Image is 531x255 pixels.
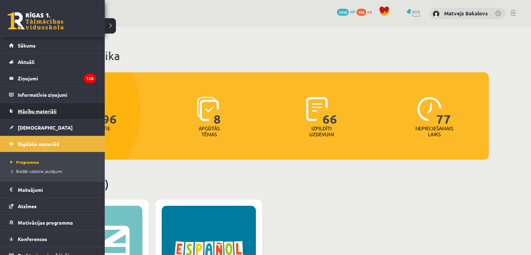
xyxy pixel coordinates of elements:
[18,182,96,198] legend: Maksājumi
[18,219,73,226] span: Motivācijas programma
[415,125,453,137] p: Nepieciešamais laiks
[18,59,35,65] span: Aktuāli
[356,9,366,16] span: 796
[337,9,355,14] a: 1516 mP
[18,141,59,147] span: Digitālie materiāli
[350,9,355,14] span: mP
[9,87,96,103] a: Informatīvie ziņojumi
[306,97,328,121] img: icon-completed-tasks-ad58ae20a441b2904462921112bc710f1caf180af7a3daa7317a5a94f2d26646.svg
[9,214,96,231] a: Motivācijas programma
[323,97,337,125] span: 66
[9,136,96,152] a: Digitālie materiāli
[197,97,219,121] img: icon-learned-topics-4a711ccc23c960034f471b6e78daf4a3bad4a20eaf4de84257b87e66633f6470.svg
[9,231,96,247] a: Konferences
[417,97,442,121] img: icon-clock-7be60019b62300814b6bd22b8e044499b485619524d84068768e800edab66f18.svg
[9,159,39,165] span: Programma
[436,97,451,125] span: 77
[214,97,221,125] span: 8
[337,9,349,16] span: 1516
[9,119,96,136] a: [DEMOGRAPHIC_DATA]
[18,124,73,131] span: [DEMOGRAPHIC_DATA]
[9,54,96,70] a: Aktuāli
[42,49,489,63] h1: Mana statistika
[196,125,223,137] p: Apgūtās tēmas
[18,70,96,86] legend: Ziņojumi
[308,125,335,137] p: Izpildīti uzdevumi
[356,9,375,14] a: 796 xp
[95,97,117,125] span: 796
[367,9,372,14] span: xp
[18,108,57,114] span: Mācību materiāli
[84,74,96,83] i: 128
[18,42,36,49] span: Sākums
[9,70,96,86] a: Ziņojumi128
[8,12,64,30] a: Rīgas 1. Tālmācības vidusskola
[9,168,62,174] span: Biežāk uzdotie jautājumi
[42,177,489,191] h2: Pieejamie (2)
[9,182,96,198] a: Maksājumi
[444,10,488,17] a: Matvejs Bakalovs
[9,159,98,165] a: Programma
[9,168,98,174] a: Biežāk uzdotie jautājumi
[433,10,440,17] img: Matvejs Bakalovs
[18,203,37,209] span: Atzīmes
[18,87,96,103] legend: Informatīvie ziņojumi
[9,198,96,214] a: Atzīmes
[18,236,47,242] span: Konferences
[9,37,96,53] a: Sākums
[9,103,96,119] a: Mācību materiāli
